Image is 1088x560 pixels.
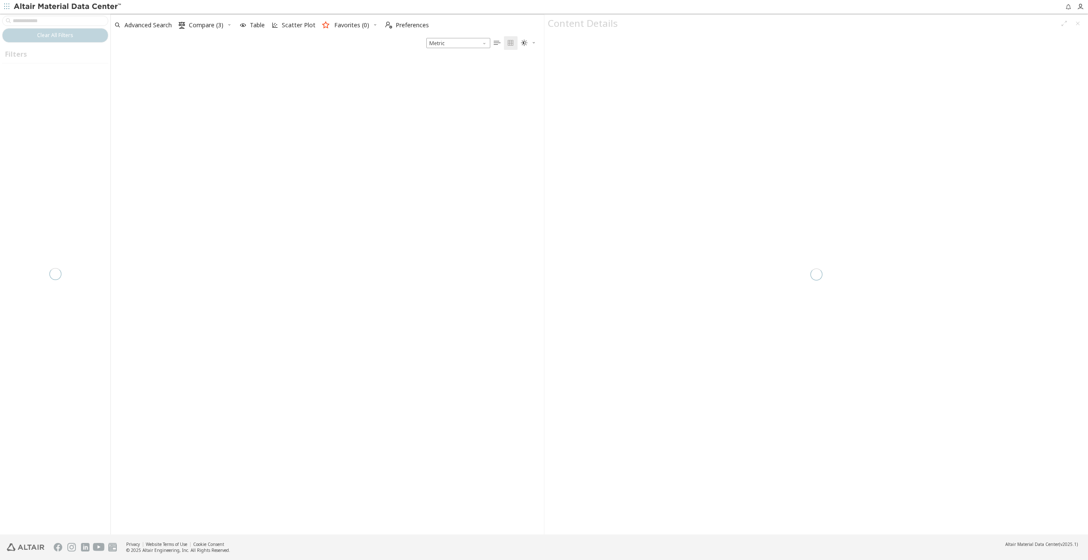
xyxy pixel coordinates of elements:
[396,22,429,28] span: Preferences
[189,22,223,28] span: Compare (3)
[521,40,528,46] i: 
[7,543,44,551] img: Altair Engineering
[1005,541,1078,547] div: (v2025.1)
[14,3,122,11] img: Altair Material Data Center
[507,40,514,46] i: 
[494,40,501,46] i: 
[126,541,140,547] a: Privacy
[250,22,265,28] span: Table
[426,38,490,48] span: Metric
[1005,541,1059,547] span: Altair Material Data Center
[193,541,224,547] a: Cookie Consent
[126,547,230,553] div: © 2025 Altair Engineering, Inc. All Rights Reserved.
[146,541,187,547] a: Website Terms of Use
[124,22,172,28] span: Advanced Search
[282,22,315,28] span: Scatter Plot
[385,22,392,29] i: 
[518,36,540,50] button: Theme
[334,22,369,28] span: Favorites (0)
[490,36,504,50] button: Table View
[426,38,490,48] div: Unit System
[504,36,518,50] button: Tile View
[179,22,185,29] i: 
